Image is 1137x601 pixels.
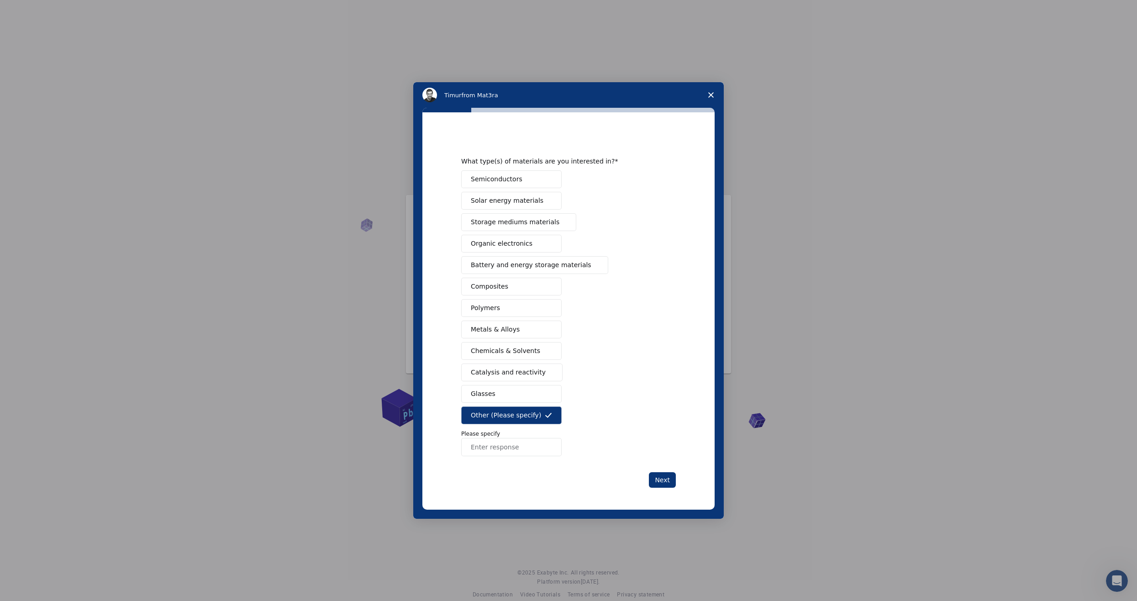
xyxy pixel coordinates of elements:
[461,299,562,317] button: Polymers
[471,411,541,420] span: Other (Please specify)
[461,438,562,456] input: Enter response
[18,6,51,15] span: Suporte
[461,213,576,231] button: Storage mediums materials
[461,278,562,295] button: Composites
[471,260,591,270] span: Battery and energy storage materials
[461,192,562,210] button: Solar energy materials
[471,239,532,248] span: Organic electronics
[471,174,522,184] span: Semiconductors
[461,92,498,99] span: from Mat3ra
[471,368,546,377] span: Catalysis and reactivity
[444,92,461,99] span: Timur
[461,321,562,338] button: Metals & Alloys
[471,282,508,291] span: Composites
[461,430,676,438] p: Please specify
[461,170,562,188] button: Semiconductors
[461,256,608,274] button: Battery and energy storage materials
[461,385,562,403] button: Glasses
[471,389,495,399] span: Glasses
[471,303,500,313] span: Polymers
[461,406,562,424] button: Other (Please specify)
[422,88,437,102] img: Profile image for Timur
[698,82,724,108] span: Close survey
[471,346,540,356] span: Chemicals & Solvents
[461,235,562,253] button: Organic electronics
[649,472,676,488] button: Next
[461,157,662,165] div: What type(s) of materials are you interested in?
[471,196,543,206] span: Solar energy materials
[461,342,562,360] button: Chemicals & Solvents
[471,217,559,227] span: Storage mediums materials
[461,364,563,381] button: Catalysis and reactivity
[471,325,520,334] span: Metals & Alloys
